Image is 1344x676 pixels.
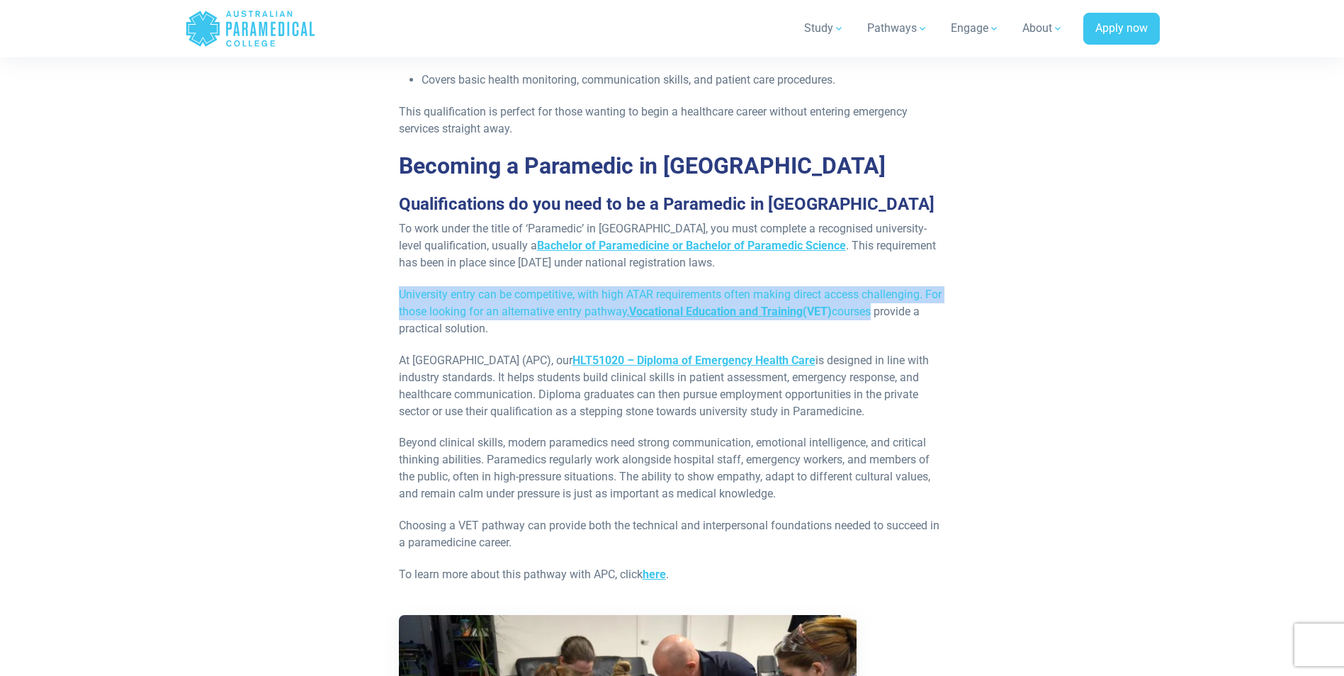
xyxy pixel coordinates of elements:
[629,305,832,318] strong: (VET)
[399,152,946,179] h2: Becoming a Paramedic in [GEOGRAPHIC_DATA]
[422,72,946,89] p: Covers basic health monitoring, communication skills, and patient care procedures.
[399,352,946,420] p: At [GEOGRAPHIC_DATA] (APC), our is designed in line with industry standards. It helps students bu...
[399,286,946,337] p: University entry can be competitive, with high ATAR requirements often making direct access chall...
[643,568,666,581] a: here
[399,568,643,581] span: To learn more about this pathway with APC, click
[1083,13,1160,45] a: Apply now
[185,6,316,52] a: Australian Paramedical College
[399,517,946,551] p: Choosing a VET pathway can provide both the technical and interpersonal foundations needed to suc...
[572,354,815,367] a: HLT51020 – Diploma of Emergency Health Care
[629,305,803,318] a: Vocational Education and Training
[942,9,1008,48] a: Engage
[399,103,946,137] p: This qualification is perfect for those wanting to begin a healthcare career without entering eme...
[666,568,669,581] span: .
[399,194,946,215] h3: Qualifications do you need to be a Paramedic in [GEOGRAPHIC_DATA]
[796,9,853,48] a: Study
[399,434,946,502] p: Beyond clinical skills, modern paramedics need strong communication, emotional intelligence, and ...
[859,9,937,48] a: Pathways
[1014,9,1072,48] a: About
[399,220,946,271] p: To work under the title of ‘Paramedic’ in [GEOGRAPHIC_DATA], you must complete a recognised unive...
[537,239,846,252] a: Bachelor of Paramedicine or Bachelor of Paramedic Science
